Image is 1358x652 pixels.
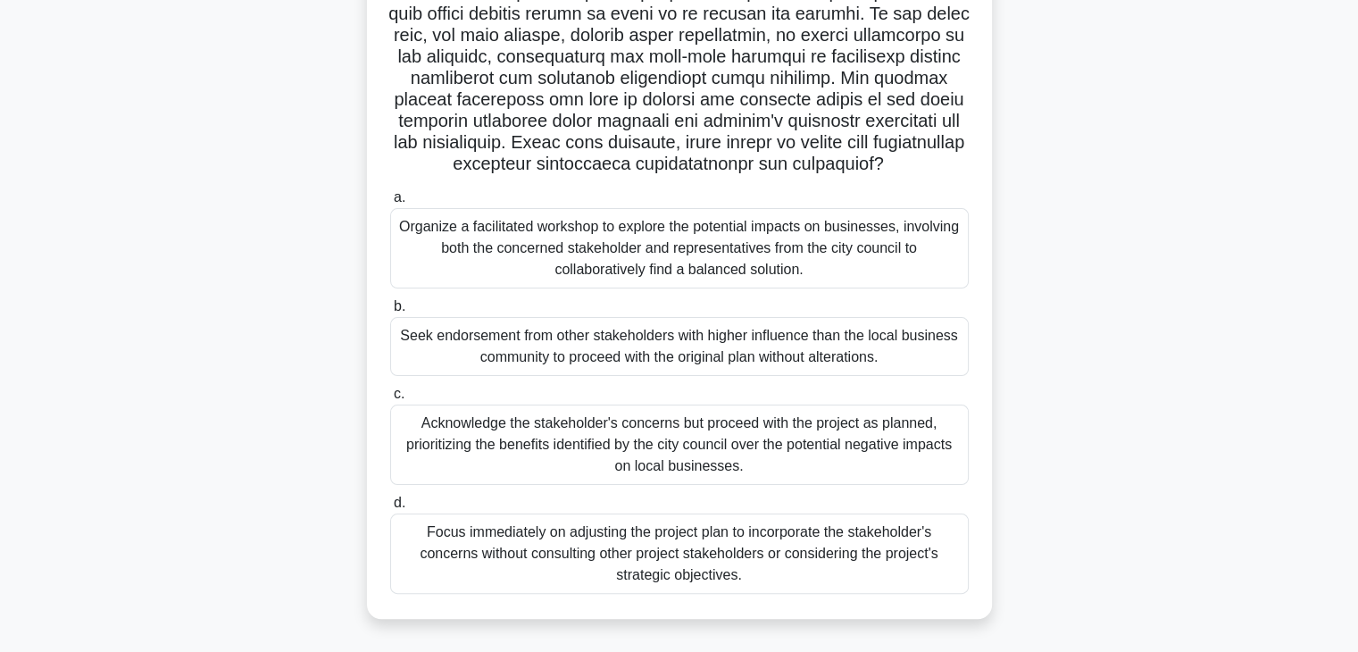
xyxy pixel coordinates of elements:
[394,386,404,401] span: c.
[390,317,969,376] div: Seek endorsement from other stakeholders with higher influence than the local business community ...
[394,298,405,313] span: b.
[390,208,969,288] div: Organize a facilitated workshop to explore the potential impacts on businesses, involving both th...
[390,405,969,485] div: Acknowledge the stakeholder's concerns but proceed with the project as planned, prioritizing the ...
[394,495,405,510] span: d.
[394,189,405,205] span: a.
[390,514,969,594] div: Focus immediately on adjusting the project plan to incorporate the stakeholder's concerns without...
